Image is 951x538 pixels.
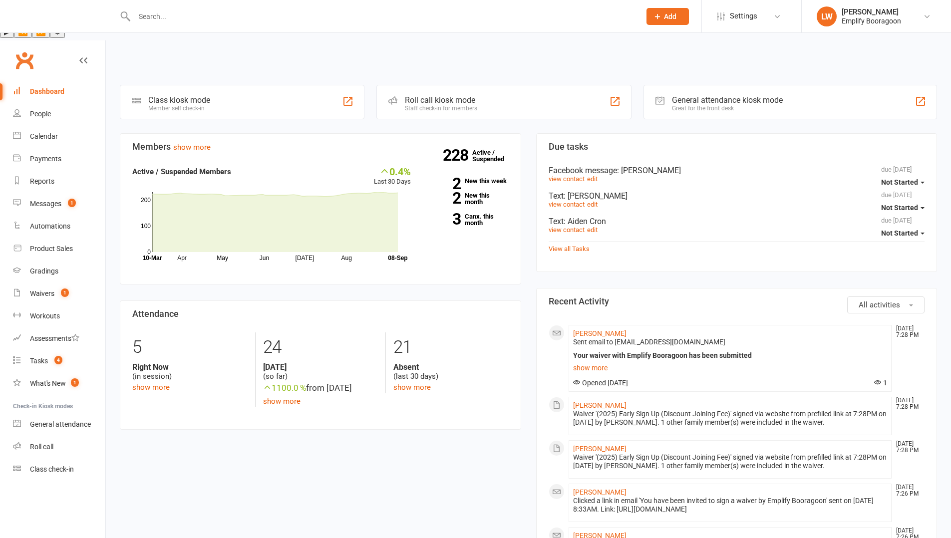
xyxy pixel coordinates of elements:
[426,192,509,205] a: 2New this month
[54,356,62,364] span: 4
[405,105,477,112] div: Staff check-in for members
[426,213,509,226] a: 3Canx. this month
[426,212,461,227] strong: 3
[573,410,888,427] div: Waiver '(2025) Early Sign Up (Discount Joining Fee)' signed via website from prefilled link at 7:...
[30,357,48,365] div: Tasks
[13,305,105,327] a: Workouts
[393,383,431,392] a: show more
[132,362,248,372] strong: Right Now
[13,350,105,372] a: Tasks 4
[881,229,918,237] span: Not Started
[173,143,211,152] a: show more
[263,383,306,393] span: 1100.0 %
[664,12,676,20] span: Add
[549,245,590,253] a: View all Tasks
[30,267,58,275] div: Gradings
[443,148,472,163] strong: 228
[817,6,837,26] div: LW
[672,105,783,112] div: Great for the front desk
[263,362,378,372] strong: [DATE]
[30,312,60,320] div: Workouts
[891,325,924,338] time: [DATE] 7:28 PM
[30,155,61,163] div: Payments
[71,378,79,387] span: 1
[564,217,606,226] span: : Aiden Cron
[847,296,925,313] button: All activities
[573,401,627,409] a: [PERSON_NAME]
[549,142,925,152] h3: Due tasks
[881,173,925,191] button: Not Started
[549,191,925,201] div: Text
[842,7,901,16] div: [PERSON_NAME]
[426,178,509,184] a: 2New this week
[891,484,924,497] time: [DATE] 7:26 PM
[148,105,210,112] div: Member self check-in
[263,362,378,381] div: (so far)
[13,103,105,125] a: People
[646,8,689,25] button: Add
[30,379,66,387] div: What's New
[13,413,105,436] a: General attendance kiosk mode
[393,362,508,372] strong: Absent
[573,453,888,470] div: Waiver '(2025) Early Sign Up (Discount Joining Fee)' signed via website from prefilled link at 7:...
[881,204,918,212] span: Not Started
[30,200,61,208] div: Messages
[573,497,888,514] div: Clicked a link in email 'You have been invited to sign a waiver by Emplify Booragoon' sent on [DA...
[881,224,925,242] button: Not Started
[13,372,105,395] a: What's New1
[549,201,585,208] a: view contact
[573,329,627,337] a: [PERSON_NAME]
[13,193,105,215] a: Messages 1
[263,381,378,395] div: from [DATE]
[573,445,627,453] a: [PERSON_NAME]
[881,178,918,186] span: Not Started
[859,300,900,309] span: All activities
[263,397,301,406] a: show more
[13,458,105,481] a: Class kiosk mode
[573,488,627,496] a: [PERSON_NAME]
[393,362,508,381] div: (last 30 days)
[573,379,628,387] span: Opened [DATE]
[573,361,888,375] a: show more
[13,260,105,282] a: Gradings
[13,125,105,148] a: Calendar
[30,289,54,297] div: Waivers
[405,95,477,105] div: Roll call kiosk mode
[131,9,634,23] input: Search...
[30,110,51,118] div: People
[30,245,73,253] div: Product Sales
[132,383,170,392] a: show more
[132,332,248,362] div: 5
[30,420,91,428] div: General attendance
[587,226,598,234] a: edit
[891,441,924,454] time: [DATE] 7:28 PM
[13,282,105,305] a: Waivers 1
[12,48,37,73] a: Clubworx
[30,334,79,342] div: Assessments
[730,5,757,27] span: Settings
[874,379,887,387] span: 1
[13,215,105,238] a: Automations
[426,191,461,206] strong: 2
[132,362,248,381] div: (in session)
[472,142,516,170] a: 228Active / Suspended
[549,226,585,234] a: view contact
[30,87,64,95] div: Dashboard
[132,142,509,152] h3: Members
[30,443,53,451] div: Roll call
[549,175,585,183] a: view contact
[61,288,69,297] span: 1
[617,166,681,175] span: : [PERSON_NAME]
[564,191,628,201] span: : [PERSON_NAME]
[374,166,411,177] div: 0.4%
[842,16,901,25] div: Emplify Booragoon
[30,177,54,185] div: Reports
[549,166,925,175] div: Facebook message
[13,80,105,103] a: Dashboard
[148,95,210,105] div: Class kiosk mode
[891,397,924,410] time: [DATE] 7:28 PM
[13,148,105,170] a: Payments
[13,327,105,350] a: Assessments
[881,199,925,217] button: Not Started
[549,217,925,226] div: Text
